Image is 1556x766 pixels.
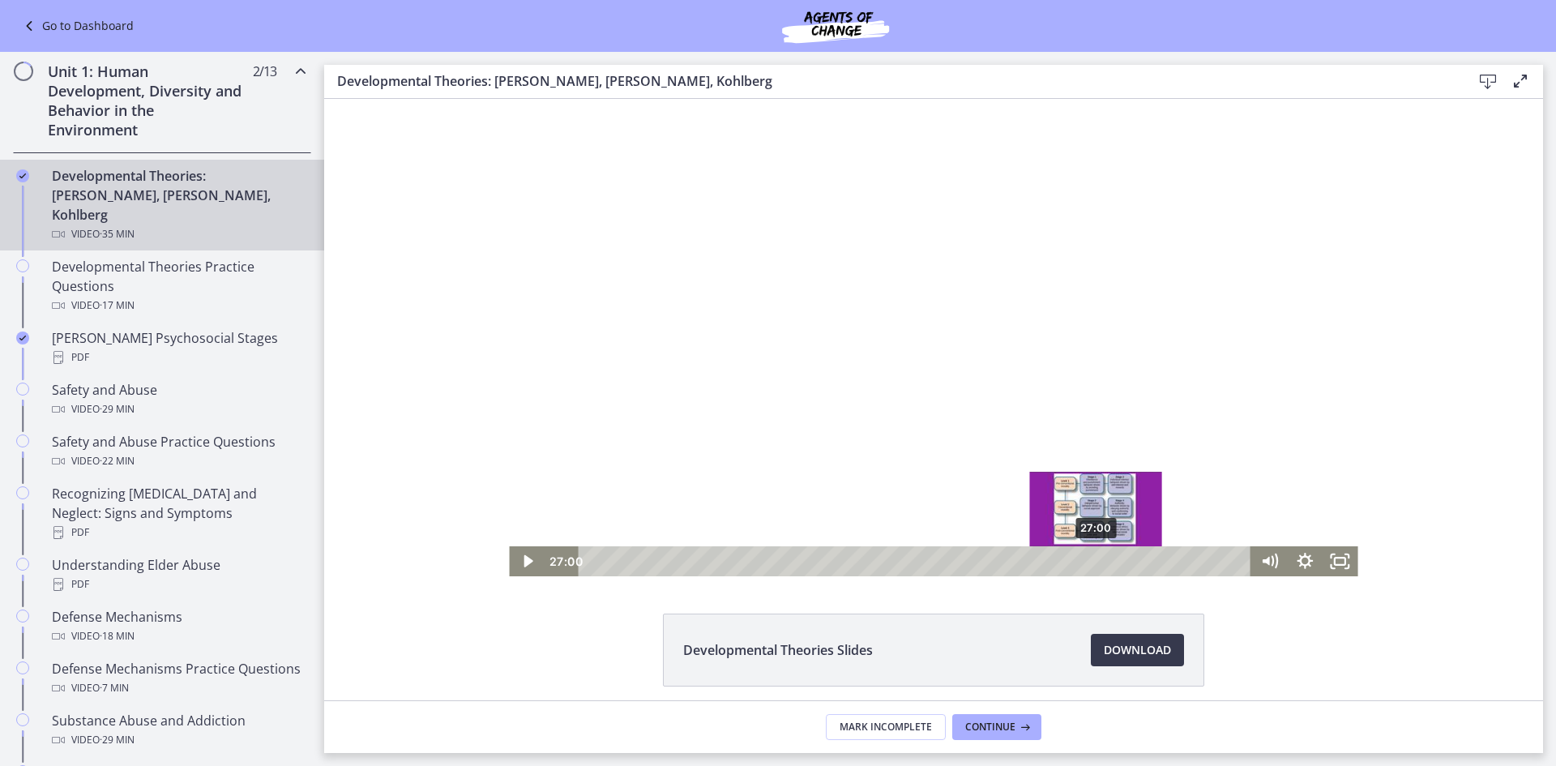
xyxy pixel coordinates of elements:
div: Recognizing [MEDICAL_DATA] and Neglect: Signs and Symptoms [52,484,305,542]
div: [PERSON_NAME] Psychosocial Stages [52,328,305,367]
span: · 29 min [100,400,135,419]
div: Video [52,730,305,750]
span: Mark Incomplete [840,721,932,734]
span: · 7 min [100,678,129,698]
div: Video [52,678,305,698]
a: Go to Dashboard [19,16,134,36]
div: Defense Mechanisms [52,607,305,646]
span: · 22 min [100,451,135,471]
i: Completed [16,332,29,344]
button: Fullscreen [998,447,1034,477]
span: Continue [965,721,1015,734]
div: Developmental Theories Practice Questions [52,257,305,315]
iframe: Video Lesson [324,99,1543,576]
div: PDF [52,575,305,594]
div: PDF [52,523,305,542]
div: Video [52,451,305,471]
span: 2 / 13 [253,62,276,81]
i: Completed [16,169,29,182]
button: Show settings menu [963,447,998,477]
div: Safety and Abuse Practice Questions [52,432,305,471]
h3: Developmental Theories: [PERSON_NAME], [PERSON_NAME], Kohlberg [337,71,1446,91]
div: Developmental Theories: [PERSON_NAME], [PERSON_NAME], Kohlberg [52,166,305,244]
a: Download [1091,634,1184,666]
span: · 17 min [100,296,135,315]
button: Continue [952,714,1041,740]
span: Download [1104,640,1171,660]
span: · 29 min [100,730,135,750]
button: Mute [928,447,964,477]
button: Mark Incomplete [826,714,946,740]
div: Defense Mechanisms Practice Questions [52,659,305,698]
div: Understanding Elder Abuse [52,555,305,594]
img: Agents of Change [738,6,933,45]
span: · 18 min [100,627,135,646]
div: Video [52,627,305,646]
div: Video [52,225,305,244]
div: Safety and Abuse [52,380,305,419]
div: PDF [52,348,305,367]
div: Substance Abuse and Addiction [52,711,305,750]
h2: Unit 1: Human Development, Diversity and Behavior in the Environment [48,62,246,139]
div: Video [52,296,305,315]
span: Developmental Theories Slides [683,640,873,660]
span: · 35 min [100,225,135,244]
div: Video [52,400,305,419]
